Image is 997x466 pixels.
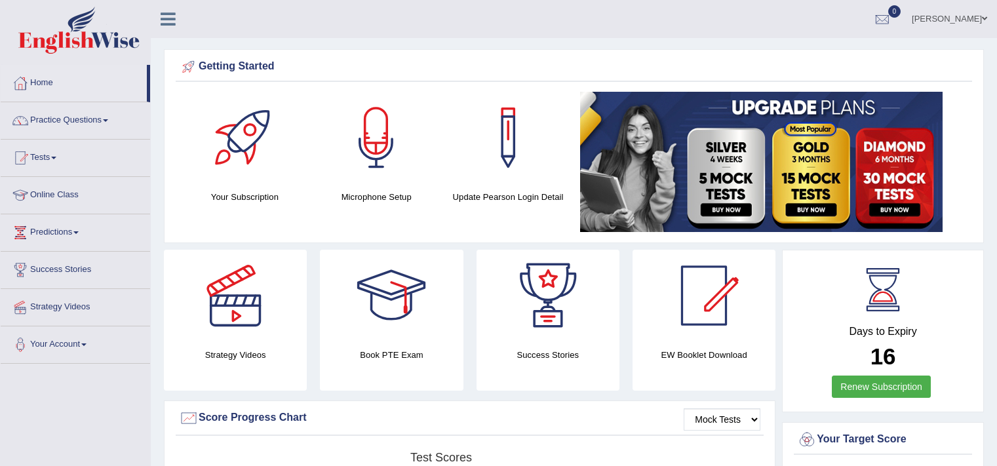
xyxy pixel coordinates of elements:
a: Practice Questions [1,102,150,135]
h4: Update Pearson Login Detail [449,190,568,204]
span: 0 [888,5,901,18]
tspan: Test scores [410,451,472,464]
img: small5.jpg [580,92,943,232]
a: Home [1,65,147,98]
h4: Days to Expiry [797,326,969,338]
a: Success Stories [1,252,150,284]
div: Score Progress Chart [179,408,760,428]
b: 16 [870,343,896,369]
h4: EW Booklet Download [633,348,775,362]
h4: Microphone Setup [317,190,436,204]
div: Getting Started [179,57,969,77]
div: Your Target Score [797,430,969,450]
a: Tests [1,140,150,172]
h4: Success Stories [477,348,619,362]
a: Your Account [1,326,150,359]
h4: Strategy Videos [164,348,307,362]
a: Renew Subscription [832,376,931,398]
h4: Your Subscription [186,190,304,204]
a: Strategy Videos [1,289,150,322]
a: Online Class [1,177,150,210]
a: Predictions [1,214,150,247]
h4: Book PTE Exam [320,348,463,362]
